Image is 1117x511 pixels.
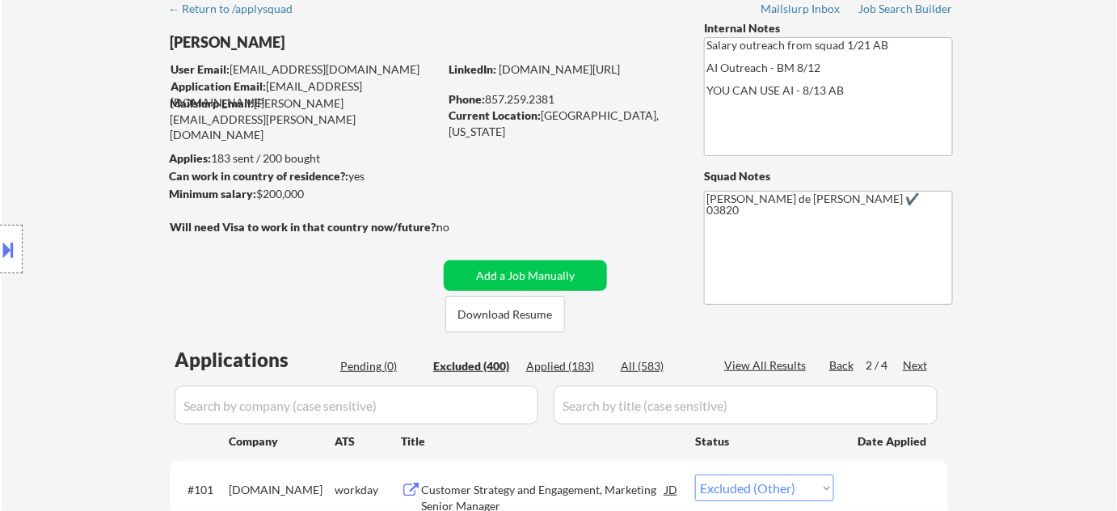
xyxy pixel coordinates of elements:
button: Add a Job Manually [444,260,607,291]
input: Search by company (case sensitive) [175,386,538,424]
input: Search by title (case sensitive) [554,386,938,424]
div: Pending (0) [340,358,421,374]
div: Back [829,357,855,374]
div: Internal Notes [704,20,953,36]
div: [DOMAIN_NAME] [229,482,335,498]
div: no [436,219,483,235]
div: 183 sent / 200 bought [169,150,438,167]
button: Download Resume [445,296,565,332]
div: All (583) [621,358,702,374]
div: workday [335,482,401,498]
div: yes [169,168,433,184]
div: [PERSON_NAME][EMAIL_ADDRESS][PERSON_NAME][DOMAIN_NAME] [170,95,438,143]
div: Job Search Builder [858,3,953,15]
a: Job Search Builder [858,2,953,19]
div: 857.259.2381 [449,91,677,108]
strong: Current Location: [449,108,541,122]
div: Excluded (400) [433,358,514,374]
strong: LinkedIn: [449,62,496,76]
div: ATS [335,433,401,450]
div: Applied (183) [526,358,607,374]
strong: Phone: [449,92,485,106]
a: ← Return to /applysquad [168,2,308,19]
div: Date Applied [858,433,929,450]
div: JD [664,475,680,504]
strong: Mailslurp Email: [170,96,254,110]
div: Company [229,433,335,450]
strong: Application Email: [171,79,266,93]
div: [PERSON_NAME] [170,32,502,53]
div: $200,000 [169,186,438,202]
div: ← Return to /applysquad [168,3,308,15]
div: [GEOGRAPHIC_DATA], [US_STATE] [449,108,677,139]
div: [EMAIL_ADDRESS][DOMAIN_NAME] [171,61,438,78]
strong: User Email: [171,62,230,76]
div: Squad Notes [704,168,953,184]
div: 2 / 4 [866,357,903,374]
div: Mailslurp Inbox [761,3,841,15]
div: Status [695,426,834,455]
div: View All Results [724,357,811,374]
div: #101 [188,482,216,498]
a: Mailslurp Inbox [761,2,841,19]
div: Next [903,357,929,374]
div: [EMAIL_ADDRESS][DOMAIN_NAME] [171,78,438,110]
a: [DOMAIN_NAME][URL] [499,62,620,76]
div: Title [401,433,680,450]
strong: Will need Visa to work in that country now/future?: [170,220,439,234]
